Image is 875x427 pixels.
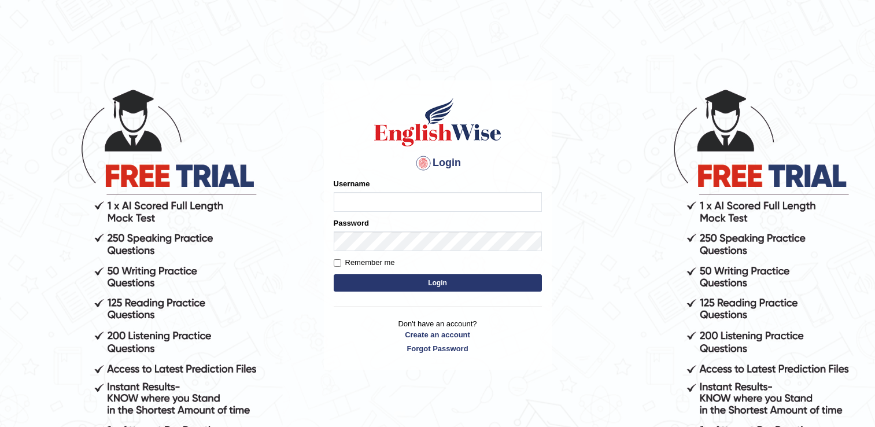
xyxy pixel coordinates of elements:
button: Login [334,274,542,292]
a: Create an account [334,329,542,340]
a: Forgot Password [334,343,542,354]
label: Username [334,178,370,189]
input: Remember me [334,259,341,267]
label: Remember me [334,257,395,268]
img: Logo of English Wise sign in for intelligent practice with AI [372,96,504,148]
h4: Login [334,154,542,172]
label: Password [334,218,369,229]
p: Don't have an account? [334,318,542,354]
